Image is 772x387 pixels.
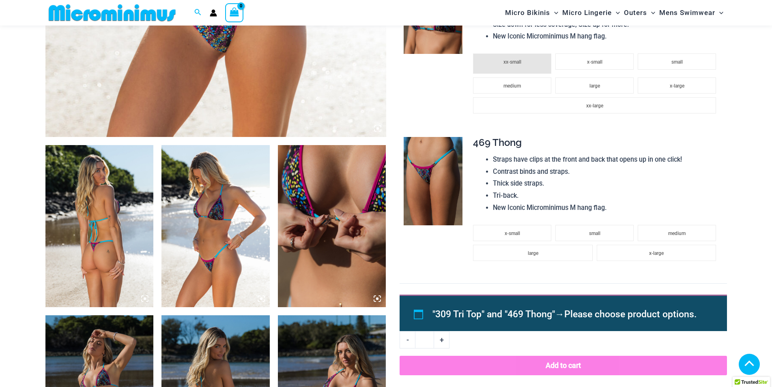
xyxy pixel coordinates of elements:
li: x-small [555,53,634,70]
span: small [589,231,600,236]
span: x-large [649,250,664,256]
li: xx-small [473,53,551,74]
span: large [528,250,538,256]
span: Menu Toggle [612,2,620,23]
a: Micro BikinisMenu ToggleMenu Toggle [503,2,560,23]
a: View Shopping Cart, empty [225,3,244,22]
li: x-large [638,77,716,94]
li: x-large [597,245,716,261]
button: Add to cart [400,356,727,375]
span: xx-large [586,103,603,109]
span: x-small [587,59,602,65]
a: Micro LingerieMenu ToggleMenu Toggle [560,2,622,23]
li: → [432,305,708,324]
span: Menu Toggle [550,2,558,23]
li: Tri-back. [493,190,720,202]
img: Rio Nights Glitter Spot 309 Tri Top [278,145,386,307]
span: Micro Lingerie [562,2,612,23]
li: medium [473,77,551,94]
span: Please choose product options. [564,309,697,320]
input: Product quantity [415,331,434,348]
span: xx-small [503,59,521,65]
span: Menu Toggle [715,2,723,23]
span: 469 Thong [473,137,522,148]
li: large [555,77,634,94]
li: xx-large [473,97,716,113]
img: Rio Nights Glitter Spot 309 Tri Top 469 Thong [161,145,270,307]
li: small [638,53,716,70]
a: - [400,331,415,348]
li: New Iconic Microminimus M hang flag. [493,202,720,214]
span: "309 Tri Top" and "469 Thong" [432,309,555,320]
span: x-small [505,231,520,236]
span: medium [668,231,686,236]
li: x-small [473,225,551,241]
span: Mens Swimwear [659,2,715,23]
a: Mens SwimwearMenu ToggleMenu Toggle [657,2,725,23]
li: small [555,225,634,241]
a: Search icon link [194,8,202,18]
span: medium [503,83,521,89]
img: MM SHOP LOGO FLAT [45,4,179,22]
span: x-large [670,83,684,89]
li: large [473,245,592,261]
img: Rio Nights Glitter Spot 309 Tri Top 469 Thong [45,145,154,307]
nav: Site Navigation [502,1,727,24]
li: Thick side straps. [493,177,720,190]
img: Rio Nights Glitter Spot 469 Thong [404,137,462,225]
li: New Iconic Microminimus M hang flag. [493,30,720,43]
a: + [434,331,449,348]
span: Outers [624,2,647,23]
a: OutersMenu ToggleMenu Toggle [622,2,657,23]
li: Straps have clips at the front and back that opens up in one click! [493,154,720,166]
span: small [671,59,683,65]
a: Account icon link [210,9,217,17]
li: Contrast binds and straps. [493,166,720,178]
li: medium [638,225,716,241]
span: Micro Bikinis [505,2,550,23]
span: Menu Toggle [647,2,655,23]
span: large [589,83,600,89]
